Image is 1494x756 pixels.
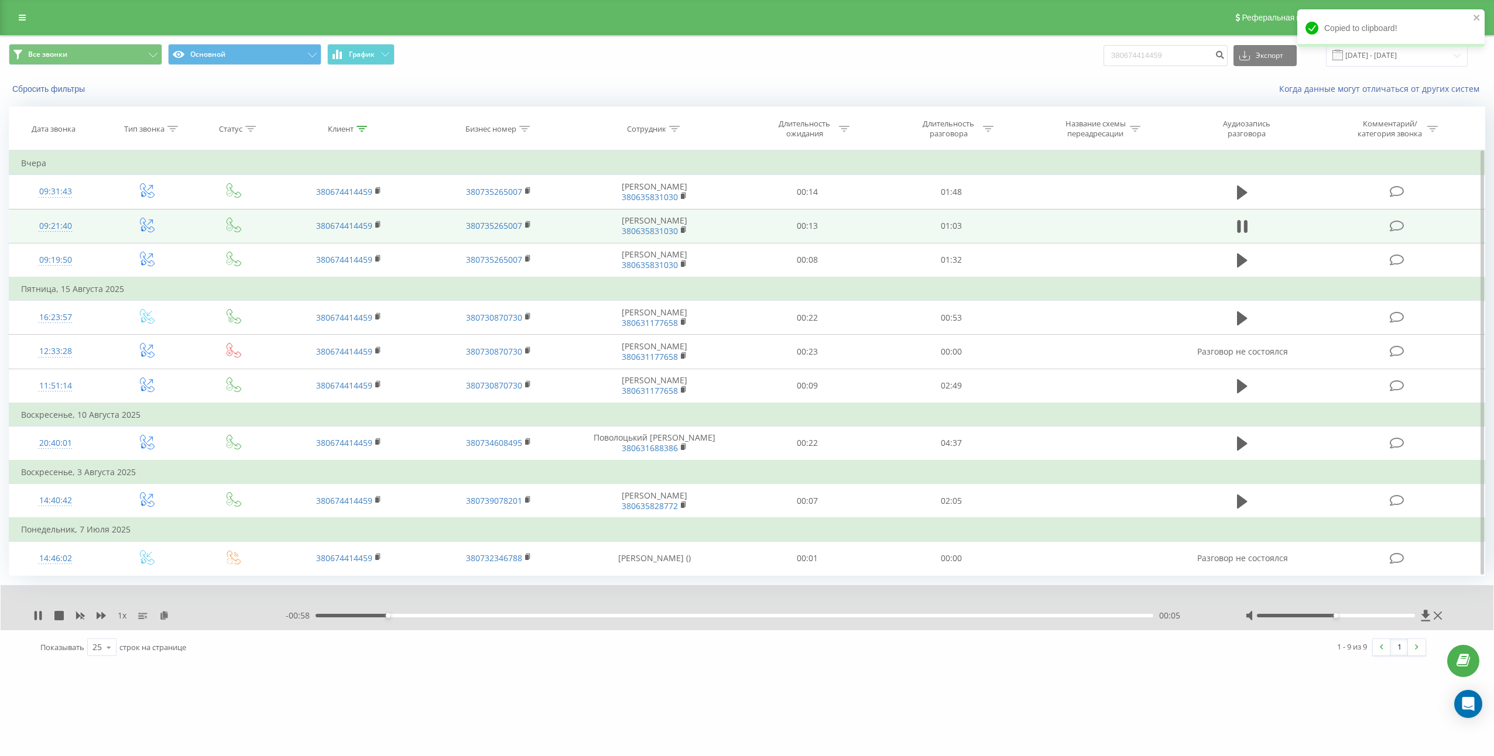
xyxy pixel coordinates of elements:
span: Разговор не состоялся [1197,552,1288,563]
div: Название схемы переадресации [1064,119,1127,139]
div: 16:23:57 [21,306,90,329]
div: Статус [219,124,242,134]
button: Основной [168,44,321,65]
a: 380631688386 [622,442,678,453]
td: [PERSON_NAME] [574,369,735,403]
button: close [1473,13,1481,24]
div: 09:31:43 [21,180,90,203]
div: Клиент [328,124,354,134]
a: 380635831030 [622,191,678,202]
a: Когда данные могут отличаться от других систем [1279,83,1485,94]
div: 25 [92,641,102,653]
span: Все звонки [28,50,67,59]
a: 380735265007 [466,220,522,231]
div: Длительность ожидания [773,119,836,139]
span: строк на странице [119,642,186,652]
a: 380674414459 [316,437,372,448]
td: [PERSON_NAME] [574,175,735,209]
td: [PERSON_NAME] [574,484,735,518]
div: Open Intercom Messenger [1454,690,1482,718]
td: Пятница, 15 Августа 2025 [9,277,1485,301]
td: Вчера [9,152,1485,175]
div: Дата звонка [32,124,76,134]
button: График [327,44,395,65]
a: 1 [1390,639,1408,655]
td: 00:09 [735,369,879,403]
div: Accessibility label [386,613,390,618]
button: Все звонки [9,44,162,65]
span: 00:05 [1159,610,1180,621]
td: 00:13 [735,209,879,243]
div: 20:40:01 [21,432,90,455]
a: 380674414459 [316,186,372,197]
td: 01:32 [879,243,1023,277]
a: 380732346788 [466,552,522,563]
td: Понедельник, 7 Июля 2025 [9,518,1485,541]
td: 00:00 [879,335,1023,369]
td: 00:08 [735,243,879,277]
td: 02:05 [879,484,1023,518]
div: Сотрудник [627,124,666,134]
a: 380739078201 [466,495,522,506]
td: 01:48 [879,175,1023,209]
div: 12:33:28 [21,340,90,363]
td: Воскресенье, 3 Августа 2025 [9,461,1485,484]
a: 380635831030 [622,225,678,236]
div: 1 - 9 из 9 [1337,641,1367,652]
div: Тип звонка [124,124,165,134]
div: Аудиозапись разговора [1208,119,1284,139]
div: Accessibility label [1334,613,1338,618]
div: Бизнес номер [465,124,516,134]
a: 380635828772 [622,500,678,511]
td: Воскресенье, 10 Августа 2025 [9,403,1485,427]
a: 380735265007 [466,186,522,197]
button: Сбросить фильтры [9,84,91,94]
a: 380730870730 [466,312,522,323]
a: 380674414459 [316,495,372,506]
td: 00:22 [735,301,879,335]
input: Поиск по номеру [1104,45,1228,66]
a: 380674414459 [316,552,372,563]
a: 380631177658 [622,385,678,396]
a: 380631177658 [622,351,678,362]
td: [PERSON_NAME] [574,243,735,277]
a: 380674414459 [316,380,372,391]
a: 380730870730 [466,380,522,391]
td: [PERSON_NAME] [574,301,735,335]
div: 09:21:40 [21,215,90,238]
a: 380730870730 [466,346,522,357]
a: 380674414459 [316,312,372,323]
td: [PERSON_NAME] [574,209,735,243]
td: 00:00 [879,541,1023,575]
td: 00:01 [735,541,879,575]
span: Реферальная программа [1242,13,1338,22]
span: 1 x [118,610,126,621]
div: 11:51:14 [21,374,90,397]
a: 380631177658 [622,317,678,328]
span: Разговор не состоялся [1197,346,1288,357]
span: - 00:58 [286,610,316,621]
a: 380674414459 [316,254,372,265]
a: 380734608495 [466,437,522,448]
td: Поволоцький [PERSON_NAME] [574,426,735,461]
div: 14:40:42 [21,489,90,512]
a: 380735265007 [466,254,522,265]
td: 00:07 [735,484,879,518]
a: 380674414459 [316,220,372,231]
td: 00:23 [735,335,879,369]
td: 00:22 [735,426,879,461]
td: 00:14 [735,175,879,209]
div: 14:46:02 [21,547,90,570]
td: [PERSON_NAME] () [574,541,735,575]
div: Copied to clipboard! [1297,9,1485,47]
div: Длительность разговора [917,119,980,139]
a: 380635831030 [622,259,678,270]
span: График [349,50,375,59]
td: [PERSON_NAME] [574,335,735,369]
a: 380674414459 [316,346,372,357]
div: Комментарий/категория звонка [1356,119,1424,139]
button: Экспорт [1233,45,1297,66]
div: 09:19:50 [21,249,90,272]
td: 01:03 [879,209,1023,243]
td: 04:37 [879,426,1023,461]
